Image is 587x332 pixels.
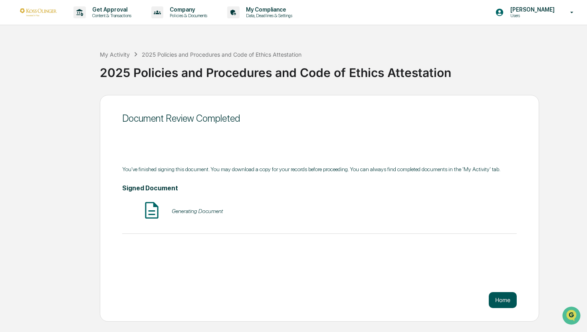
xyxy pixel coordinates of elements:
[122,166,517,172] div: You've finished signing this document. You may download a copy for your records before proceeding...
[142,200,162,220] img: Document Icon
[142,51,301,58] div: 2025 Policies and Procedures and Code of Ethics Attestation
[79,135,97,141] span: Pylon
[86,13,135,18] p: Content & Transactions
[27,69,101,75] div: We're available if you need us!
[240,6,296,13] p: My Compliance
[163,13,211,18] p: Policies & Documents
[8,117,14,123] div: 🔎
[561,306,583,327] iframe: Open customer support
[16,116,50,124] span: Data Lookup
[122,113,517,124] div: Document Review Completed
[86,6,135,13] p: Get Approval
[163,6,211,13] p: Company
[8,61,22,75] img: 1746055101610-c473b297-6a78-478c-a979-82029cc54cd1
[122,184,517,192] h4: Signed Document
[8,101,14,108] div: 🖐️
[19,8,58,16] img: logo
[16,101,52,109] span: Preclearance
[5,97,55,112] a: 🖐️Preclearance
[172,208,223,214] div: Generating Document
[100,59,583,80] div: 2025 Policies and Procedures and Code of Ethics Attestation
[100,51,130,58] div: My Activity
[240,13,296,18] p: Data, Deadlines & Settings
[55,97,102,112] a: 🗄️Attestations
[504,13,559,18] p: Users
[504,6,559,13] p: [PERSON_NAME]
[66,101,99,109] span: Attestations
[8,17,145,30] p: How can we help?
[58,101,64,108] div: 🗄️
[489,292,517,308] button: Home
[136,63,145,73] button: Start new chat
[56,135,97,141] a: Powered byPylon
[27,61,131,69] div: Start new chat
[5,113,54,127] a: 🔎Data Lookup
